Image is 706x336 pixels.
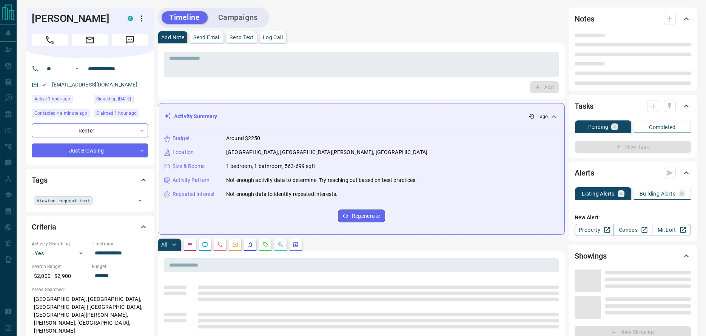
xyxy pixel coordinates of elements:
[575,13,594,25] h2: Notes
[37,197,90,204] span: Viewing request text
[613,224,652,236] a: Condos
[32,247,88,259] div: Yes
[32,263,88,270] p: Search Range:
[575,224,614,236] a: Property
[32,286,148,293] p: Areas Searched:
[96,109,137,117] span: Claimed 1 hour ago
[226,148,427,156] p: [GEOGRAPHIC_DATA], [GEOGRAPHIC_DATA][PERSON_NAME], [GEOGRAPHIC_DATA]
[52,82,137,88] a: [EMAIL_ADDRESS][DOMAIN_NAME]
[72,64,82,73] button: Open
[588,124,609,129] p: Pending
[161,242,167,247] p: All
[277,242,284,248] svg: Opportunities
[32,218,148,236] div: Criteria
[32,270,88,282] p: $2,000 - $2,900
[96,95,131,103] span: Signed up [DATE]
[575,10,691,28] div: Notes
[575,97,691,115] div: Tasks
[230,35,254,40] p: Send Text
[32,143,148,157] div: Just Browsing
[34,95,70,103] span: Active 1 hour ago
[32,174,47,186] h2: Tags
[173,134,190,142] p: Budget
[247,242,253,248] svg: Listing Alerts
[34,109,87,117] span: Contacted < a minute ago
[92,263,148,270] p: Budget:
[211,11,265,24] button: Campaigns
[262,242,268,248] svg: Requests
[575,247,691,265] div: Showings
[193,35,220,40] p: Send Email
[232,242,238,248] svg: Emails
[42,82,47,88] svg: Email Verified
[187,242,193,248] svg: Notes
[649,125,676,130] p: Completed
[652,224,691,236] a: Mr.Loft
[94,109,148,120] div: Wed Oct 15 2025
[575,250,607,262] h2: Showings
[536,113,548,120] p: -- ago
[174,113,217,120] p: Activity Summary
[575,164,691,182] div: Alerts
[575,100,593,112] h2: Tasks
[135,195,145,206] button: Open
[32,240,88,247] p: Actively Searching:
[263,35,283,40] p: Log Call
[173,148,194,156] p: Location
[582,191,615,196] p: Listing Alerts
[32,171,148,189] div: Tags
[575,214,691,222] p: New Alert:
[226,162,316,170] p: 1 bedroom, 1 bathroom, 563-699 sqft
[226,190,338,198] p: Not enough data to identify repeated interests.
[226,176,417,184] p: Not enough activity data to determine. Try reaching out based on best practices.
[112,34,148,46] span: Message
[575,167,594,179] h2: Alerts
[92,240,148,247] p: Timeframe:
[226,134,261,142] p: Around $2250
[72,34,108,46] span: Email
[338,210,385,222] button: Regenerate
[202,242,208,248] svg: Lead Browsing Activity
[217,242,223,248] svg: Calls
[32,123,148,137] div: Renter
[32,12,116,25] h1: [PERSON_NAME]
[94,95,148,105] div: Wed Jul 10 2024
[164,109,558,123] div: Activity Summary-- ago
[32,34,68,46] span: Call
[173,162,205,170] p: Size & Rooms
[173,190,215,198] p: Repeated Interest
[32,221,56,233] h2: Criteria
[32,109,90,120] div: Wed Oct 15 2025
[128,16,133,21] div: condos.ca
[173,176,210,184] p: Activity Pattern
[293,242,299,248] svg: Agent Actions
[162,11,208,24] button: Timeline
[640,191,675,196] p: Building Alerts
[161,35,184,40] p: Add Note
[32,95,90,105] div: Wed Oct 15 2025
